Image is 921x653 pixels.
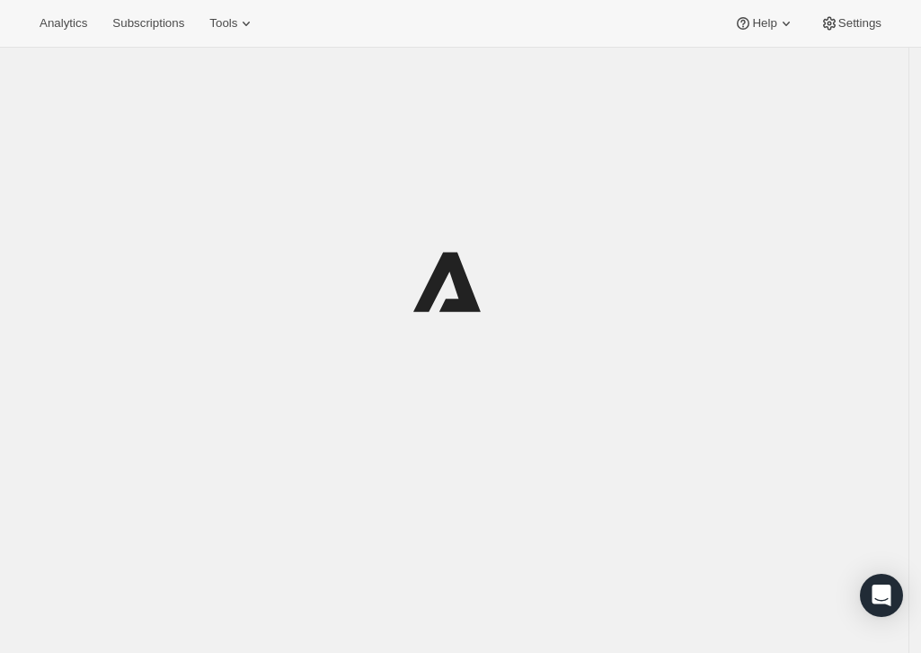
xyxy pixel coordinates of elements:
[40,16,87,31] span: Analytics
[29,11,98,36] button: Analytics
[112,16,184,31] span: Subscriptions
[838,16,881,31] span: Settings
[752,16,776,31] span: Help
[810,11,892,36] button: Settings
[723,11,805,36] button: Help
[209,16,237,31] span: Tools
[102,11,195,36] button: Subscriptions
[199,11,266,36] button: Tools
[860,574,903,617] div: Open Intercom Messenger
